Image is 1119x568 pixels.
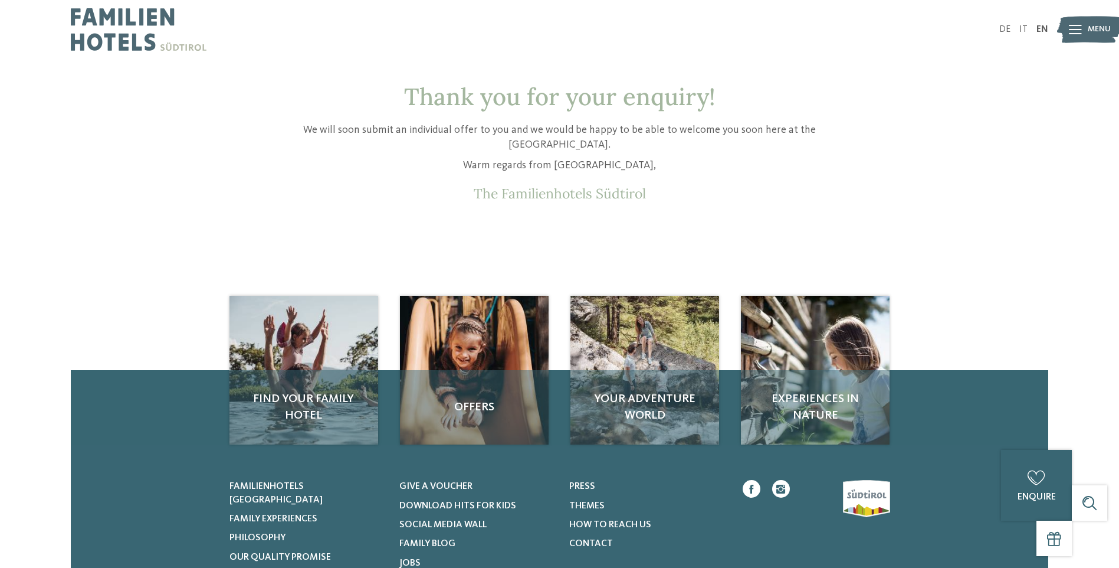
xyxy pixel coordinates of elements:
span: Your adventure world [582,391,707,424]
a: Enquiry Your adventure world [570,296,719,445]
span: Jobs [399,559,421,568]
img: Enquiry [570,296,719,445]
span: enquire [1018,492,1056,502]
span: Offers [412,399,537,416]
img: Enquiry [229,296,378,445]
a: Press [569,480,724,493]
a: How to reach us [569,518,724,531]
span: Find your family hotel [241,391,366,424]
a: Download hits for kids [399,500,554,512]
a: Enquiry Find your family hotel [229,296,378,445]
span: How to reach us [569,520,651,530]
span: Philosophy [229,533,286,543]
a: Enquiry Experiences in nature [741,296,890,445]
a: Family experiences [229,512,385,525]
span: Menu [1088,24,1111,35]
span: Thank you for your enquiry! [404,81,716,112]
a: IT [1019,25,1028,34]
span: Contact [569,539,613,549]
a: Our quality promise [229,551,385,564]
img: Enquiry [741,296,890,445]
span: Social Media Wall [399,520,487,530]
a: EN [1036,25,1048,34]
p: The Familienhotels Südtirol [280,185,840,202]
span: Download hits for kids [399,501,516,511]
a: Contact [569,537,724,550]
span: Familienhotels [GEOGRAPHIC_DATA] [229,482,323,504]
a: Familienhotels [GEOGRAPHIC_DATA] [229,480,385,507]
a: Social Media Wall [399,518,554,531]
p: We will soon submit an individual offer to you and we would be happy to be able to welcome you so... [280,123,840,152]
span: Give a voucher [399,482,472,491]
a: Themes [569,500,724,512]
span: Family experiences [229,514,317,524]
a: Enquiry Offers [400,296,549,445]
a: Family Blog [399,537,554,550]
a: enquire [1001,450,1072,521]
p: Warm regards from [GEOGRAPHIC_DATA], [280,158,840,173]
a: Give a voucher [399,480,554,493]
span: Themes [569,501,605,511]
span: Press [569,482,595,491]
a: DE [999,25,1010,34]
span: Our quality promise [229,553,331,562]
span: Family Blog [399,539,455,549]
span: Experiences in nature [753,391,878,424]
a: Philosophy [229,531,385,544]
img: Enquiry [400,296,549,445]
